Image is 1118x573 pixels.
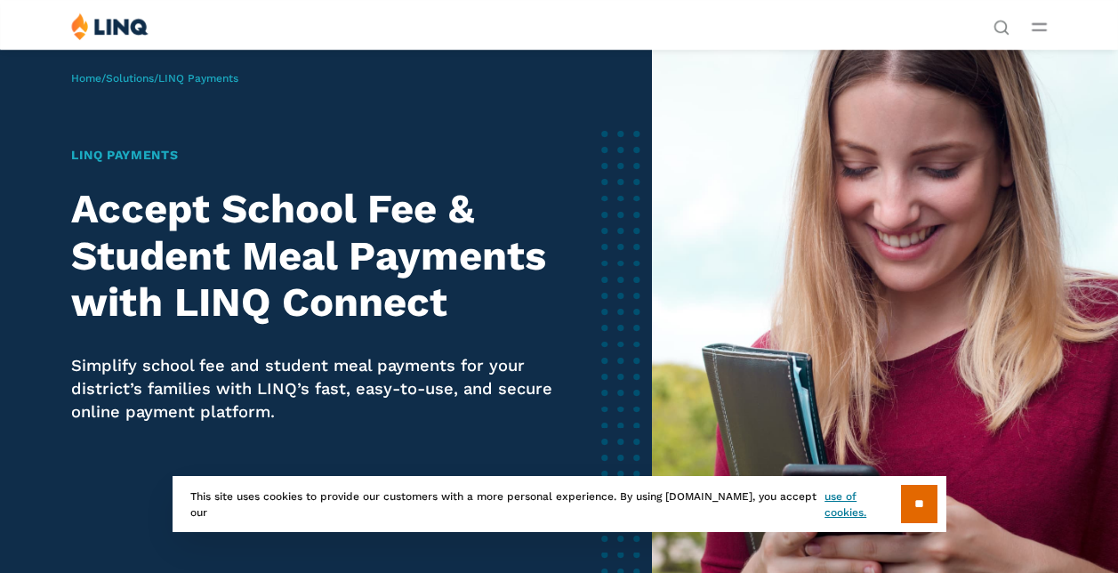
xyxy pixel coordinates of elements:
[71,146,580,165] h1: LINQ Payments
[993,18,1009,34] button: Open Search Bar
[993,12,1009,34] nav: Utility Navigation
[71,72,238,85] span: / /
[173,476,946,532] div: This site uses cookies to provide our customers with a more personal experience. By using [DOMAIN...
[71,354,580,424] p: Simplify school fee and student meal payments for your district’s families with LINQ’s fast, easy...
[824,488,900,521] a: use of cookies.
[71,72,101,85] a: Home
[71,186,580,326] h2: Accept School Fee & Student Meal Payments with LINQ Connect
[71,12,149,40] img: LINQ | K‑12 Software
[106,72,154,85] a: Solutions
[1032,17,1047,36] button: Open Main Menu
[158,72,238,85] span: LINQ Payments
